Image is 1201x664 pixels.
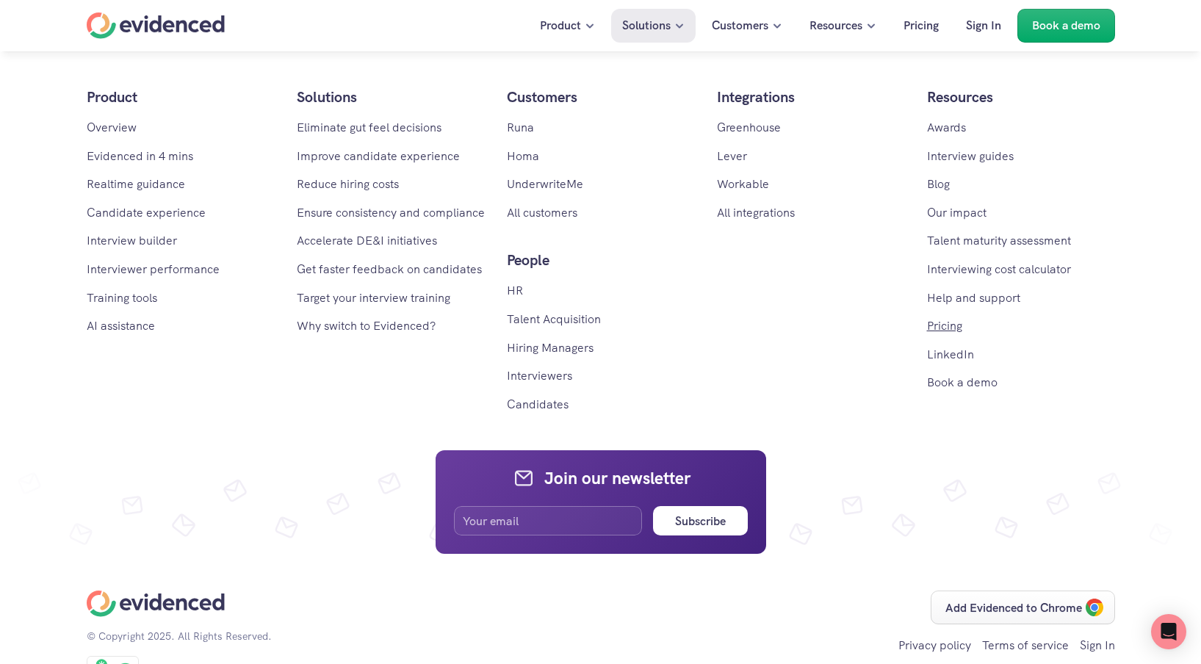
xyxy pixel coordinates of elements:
[927,205,987,220] a: Our impact
[927,233,1071,248] a: Talent maturity assessment
[927,85,1115,109] p: Resources
[675,512,726,531] h6: Subscribe
[717,120,781,135] a: Greenhouse
[6,6,18,18] img: XCircle-gray.svg
[904,16,939,35] p: Pricing
[927,318,962,333] a: Pricing
[507,176,583,192] a: UnderwriteMe
[87,148,193,164] a: Evidenced in 4 mins
[87,318,155,333] a: AI assistance
[544,466,690,490] h4: Join our newsletter
[927,120,966,135] a: Awards
[622,16,671,35] p: Solutions
[297,261,482,277] a: Get faster feedback on candidates
[297,290,450,306] a: Target your interview training
[87,120,137,135] a: Overview
[927,148,1014,164] a: Interview guides
[717,148,747,164] a: Lever
[507,368,572,383] a: Interviewers
[898,638,971,653] a: Privacy policy
[955,9,1012,43] a: Sign In
[297,233,437,248] a: Accelerate DE&I initiatives
[1151,614,1186,649] div: Open Intercom Messenger
[507,397,569,412] a: Candidates
[927,261,1071,277] a: Interviewing cost calculator
[507,340,594,356] a: Hiring Managers
[297,120,441,135] a: Eliminate gut feel decisions
[297,205,485,220] a: Ensure consistency and compliance
[507,311,601,327] a: Talent Acquisition
[927,176,950,192] a: Blog
[540,16,581,35] p: Product
[507,148,539,164] a: Homa
[927,347,974,362] a: LinkedIn
[87,205,206,220] a: Candidate experience
[297,85,485,109] p: Solutions
[712,16,768,35] p: Customers
[297,176,399,192] a: Reduce hiring costs
[653,506,747,535] button: Subscribe
[507,85,695,109] h5: Customers
[809,16,862,35] p: Resources
[507,248,695,272] p: People
[297,148,460,164] a: Improve candidate experience
[6,31,18,43] img: LOGO.svg
[454,506,643,535] input: Your email
[717,176,769,192] a: Workable
[927,290,1020,306] a: Help and support
[87,261,220,277] a: Interviewer performance
[87,290,157,306] a: Training tools
[507,205,577,220] a: All customers
[1017,9,1115,43] a: Book a demo
[945,599,1082,618] p: Add Evidenced to Chrome
[87,233,177,248] a: Interview builder
[717,205,795,220] a: All integrations
[87,176,185,192] a: Realtime guidance
[87,628,272,644] p: © Copyright 2025. All Rights Reserved.
[717,85,905,109] p: Integrations
[931,591,1115,624] a: Add Evidenced to Chrome
[1032,16,1100,35] p: Book a demo
[966,16,1001,35] p: Sign In
[1080,638,1115,653] a: Sign In
[507,120,534,135] a: Runa
[87,85,275,109] p: Product
[892,9,950,43] a: Pricing
[297,318,436,333] a: Why switch to Evidenced?
[982,638,1069,653] a: Terms of service
[87,12,225,39] a: Home
[927,375,998,390] a: Book a demo
[507,283,523,298] a: HR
